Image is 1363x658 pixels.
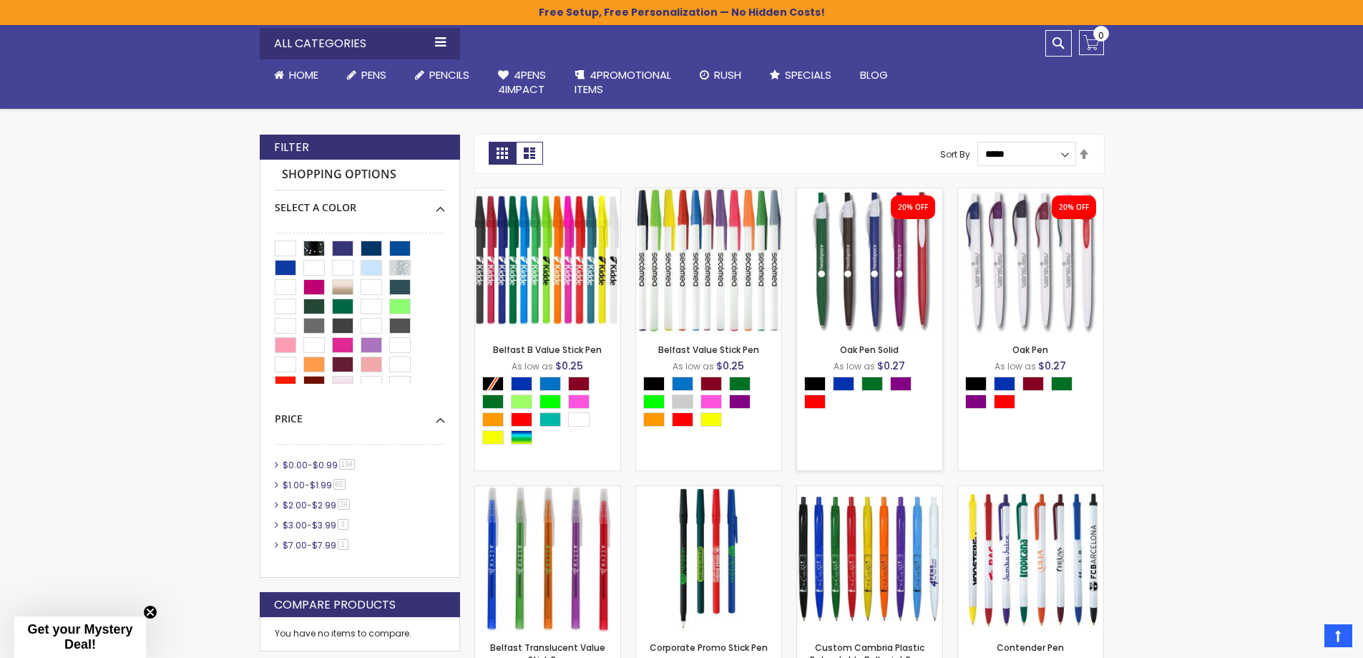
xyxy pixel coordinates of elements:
[804,377,826,391] div: Black
[260,28,460,59] div: All Categories
[877,359,905,373] span: $0.27
[482,395,504,409] div: Green
[834,360,875,372] span: As low as
[636,188,781,334] img: Belfast Value Stick Pen
[484,59,560,106] a: 4Pens4impact
[475,188,620,200] a: Belfast B Value Stick Pen
[1022,377,1044,391] div: Burgundy
[1038,359,1066,373] span: $0.27
[785,67,831,82] span: Specials
[279,539,353,551] a: $7.00-$7.991
[568,412,590,427] div: White
[958,485,1103,498] a: Contender Pen
[840,344,899,356] a: Oak Pen Solid
[685,59,756,91] a: Rush
[333,479,346,490] span: 65
[312,539,336,551] span: $7.99
[27,622,132,652] span: Get your Mystery Deal!
[511,395,532,409] div: Green Light
[643,377,665,391] div: Black
[312,499,336,511] span: $2.99
[890,377,912,391] div: Purple
[1098,29,1104,42] span: 0
[756,59,846,91] a: Specials
[797,486,942,632] img: Custom Cambria Plastic Retractable Ballpoint Pen - Monochromatic Body Color
[861,377,883,391] div: Green
[279,459,361,471] a: $0.00-$0.99194
[283,539,307,551] span: $7.00
[283,459,308,471] span: $0.00
[429,67,469,82] span: Pencils
[700,377,722,391] div: Burgundy
[636,486,781,632] img: Corporate Promo Stick Pen
[965,377,1103,412] div: Select A Color
[797,188,942,200] a: Oak Pen Solid
[673,360,714,372] span: As low as
[489,142,516,165] strong: Grid
[729,395,751,409] div: Purple
[729,377,751,391] div: Green
[958,188,1103,200] a: Oak Pen
[1012,344,1048,356] a: Oak Pen
[279,479,351,491] a: $1.00-$1.9965
[575,67,671,97] span: 4PROMOTIONAL ITEMS
[700,412,722,427] div: Yellow
[482,430,504,445] div: Yellow
[493,344,602,356] a: Belfast B Value Stick Pen
[475,486,620,632] img: Belfast Translucent Value Stick Pen
[560,59,685,106] a: 4PROMOTIONALITEMS
[401,59,484,91] a: Pencils
[511,412,532,427] div: Red
[568,395,590,409] div: Pink
[475,188,620,334] img: Belfast B Value Stick Pen
[1059,203,1089,213] div: 20% OFF
[994,395,1015,409] div: Red
[333,59,401,91] a: Pens
[539,377,561,391] div: Blue Light
[995,360,1036,372] span: As low as
[672,377,693,391] div: Blue Light
[1079,30,1104,55] a: 0
[958,188,1103,334] img: Oak Pen
[339,459,356,470] span: 194
[283,499,307,511] span: $2.00
[940,147,970,160] label: Sort By
[482,377,620,448] div: Select A Color
[958,486,1103,632] img: Contender Pen
[283,479,305,491] span: $1.00
[275,190,445,215] div: Select A Color
[846,59,902,91] a: Blog
[274,140,309,155] strong: Filter
[672,395,693,409] div: Grey Light
[338,519,348,530] span: 3
[658,344,759,356] a: Belfast Value Stick Pen
[568,377,590,391] div: Burgundy
[539,412,561,427] div: Teal
[279,499,355,511] a: $2.00-$2.9924
[512,360,553,372] span: As low as
[636,188,781,200] a: Belfast Value Stick Pen
[313,459,338,471] span: $0.99
[650,642,768,654] a: Corporate Promo Stick Pen
[997,642,1064,654] a: Contender Pen
[1051,377,1073,391] div: Green
[283,519,307,531] span: $3.00
[833,377,854,391] div: Blue
[260,617,460,651] div: You have no items to compare.
[475,485,620,498] a: Belfast Translucent Value Stick Pen
[804,377,942,412] div: Select A Color
[289,67,318,82] span: Home
[338,499,350,510] span: 24
[310,479,332,491] span: $1.99
[274,597,396,613] strong: Compare Products
[275,160,445,190] strong: Shopping Options
[994,377,1015,391] div: Blue
[312,519,336,531] span: $3.99
[1245,619,1363,658] iframe: Google Customer Reviews
[797,188,942,334] img: Oak Pen Solid
[511,430,532,445] div: Assorted
[482,412,504,427] div: Orange
[716,359,744,373] span: $0.25
[361,67,386,82] span: Pens
[14,616,146,658] div: Get your Mystery Deal!Close teaser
